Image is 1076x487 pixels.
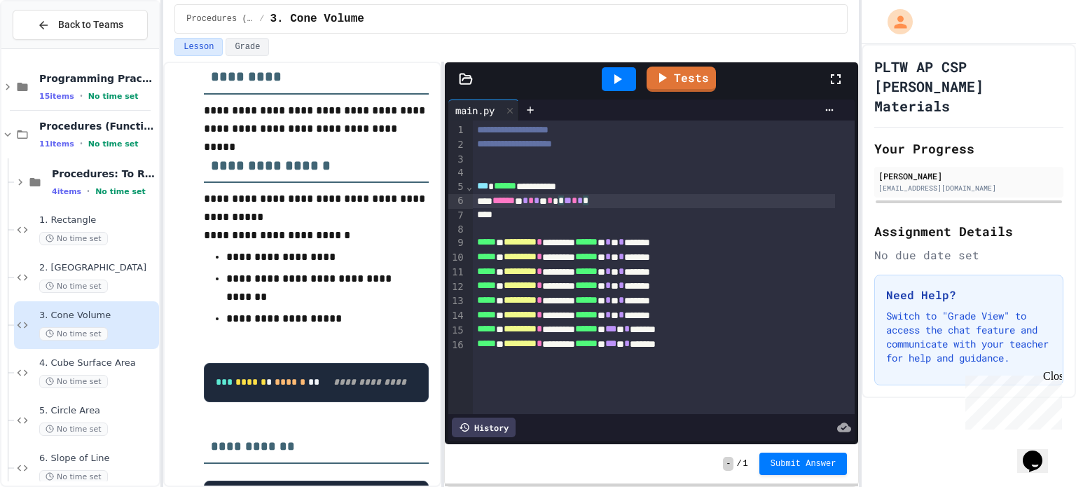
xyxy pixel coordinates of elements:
span: Procedures (Functions) [186,13,254,25]
div: [EMAIL_ADDRESS][DOMAIN_NAME] [878,183,1059,193]
button: Submit Answer [759,453,848,475]
div: 7 [448,209,466,223]
span: No time set [39,327,108,341]
a: Tests [647,67,716,92]
span: No time set [39,470,108,483]
div: History [452,418,516,437]
p: Switch to "Grade View" to access the chat feature and communicate with your teacher for help and ... [886,309,1051,365]
div: 4 [448,166,466,180]
div: 8 [448,223,466,237]
span: Back to Teams [58,18,123,32]
span: 1 [743,458,748,469]
h2: Your Progress [874,139,1063,158]
span: • [80,90,83,102]
div: 13 [448,294,466,309]
span: Submit Answer [771,458,836,469]
div: main.py [448,103,502,118]
span: 3. Cone Volume [39,310,156,322]
div: Chat with us now!Close [6,6,97,89]
span: 11 items [39,139,74,149]
h1: PLTW AP CSP [PERSON_NAME] Materials [874,57,1063,116]
span: 6. Slope of Line [39,453,156,465]
span: Fold line [466,181,473,192]
span: No time set [39,280,108,293]
span: Programming Practice [39,72,156,85]
button: Back to Teams [13,10,148,40]
div: No due date set [874,247,1063,263]
span: 15 items [39,92,74,101]
span: 4 items [52,187,81,196]
div: 5 [448,180,466,195]
h2: Assignment Details [874,221,1063,241]
div: 9 [448,236,466,251]
div: 1 [448,123,466,138]
span: No time set [39,423,108,436]
span: • [87,186,90,197]
span: 1. Rectangle [39,214,156,226]
span: 4. Cube Surface Area [39,357,156,369]
div: [PERSON_NAME] [878,170,1059,182]
span: No time set [39,375,108,388]
div: 12 [448,280,466,295]
div: main.py [448,100,519,121]
div: 16 [448,338,466,353]
span: Procedures (Functions) [39,120,156,132]
div: 11 [448,266,466,280]
div: 6 [448,194,466,209]
span: No time set [39,232,108,245]
div: 3 [448,153,466,167]
span: Procedures: To Reviews [52,167,156,180]
iframe: chat widget [1017,431,1062,473]
span: No time set [95,187,146,196]
div: My Account [873,6,916,38]
button: Grade [226,38,269,56]
span: No time set [88,139,139,149]
span: No time set [88,92,139,101]
iframe: chat widget [960,370,1062,430]
button: Lesson [174,38,223,56]
div: 14 [448,309,466,324]
div: 10 [448,251,466,266]
div: 15 [448,324,466,338]
h3: Need Help? [886,287,1051,303]
span: 3. Cone Volume [270,11,364,27]
span: • [80,138,83,149]
span: - [723,457,733,471]
span: / [736,458,741,469]
span: / [259,13,264,25]
div: 2 [448,138,466,153]
span: 5. Circle Area [39,405,156,417]
span: 2. [GEOGRAPHIC_DATA] [39,262,156,274]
